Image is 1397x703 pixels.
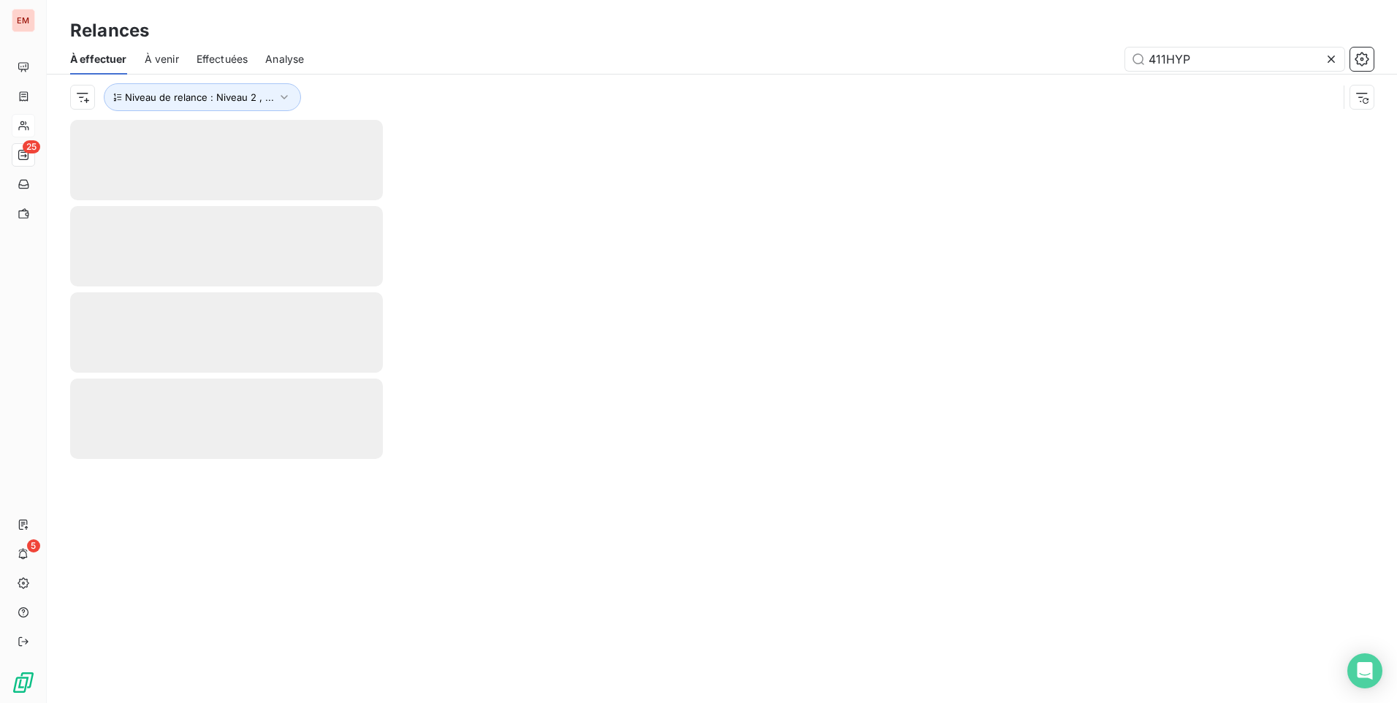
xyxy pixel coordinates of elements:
span: 25 [23,140,40,153]
span: À effectuer [70,52,127,66]
div: EM [12,9,35,32]
span: 5 [27,539,40,552]
span: Analyse [265,52,304,66]
span: Effectuées [197,52,248,66]
div: Open Intercom Messenger [1347,653,1382,688]
h3: Relances [70,18,149,44]
img: Logo LeanPay [12,671,35,694]
span: Niveau de relance : Niveau 2 , ... [125,91,274,103]
input: Rechercher [1125,47,1344,71]
span: À venir [145,52,179,66]
button: Niveau de relance : Niveau 2 , ... [104,83,301,111]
